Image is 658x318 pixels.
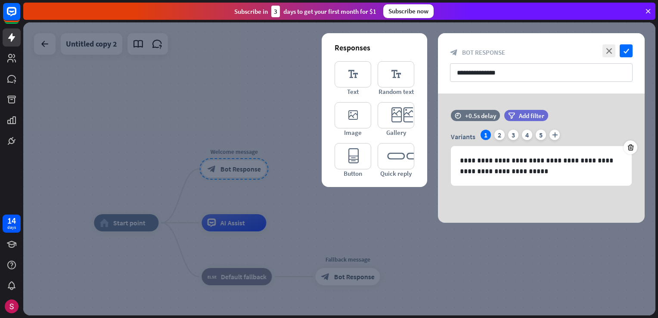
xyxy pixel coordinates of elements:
[234,6,376,17] div: Subscribe in days to get your first month for $1
[271,6,280,17] div: 3
[494,130,505,140] div: 2
[536,130,546,140] div: 5
[602,44,615,57] i: close
[455,112,461,118] i: time
[450,49,458,56] i: block_bot_response
[465,112,496,120] div: +0.5s delay
[7,224,16,231] div: days
[7,217,16,224] div: 14
[508,112,515,119] i: filter
[508,130,518,140] div: 3
[519,112,544,120] span: Add filter
[481,130,491,140] div: 1
[7,3,33,29] button: Open LiveChat chat widget
[383,4,434,18] div: Subscribe now
[3,215,21,233] a: 14 days
[522,130,532,140] div: 4
[549,130,560,140] i: plus
[620,44,633,57] i: check
[451,132,475,141] span: Variants
[462,48,505,56] span: Bot Response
